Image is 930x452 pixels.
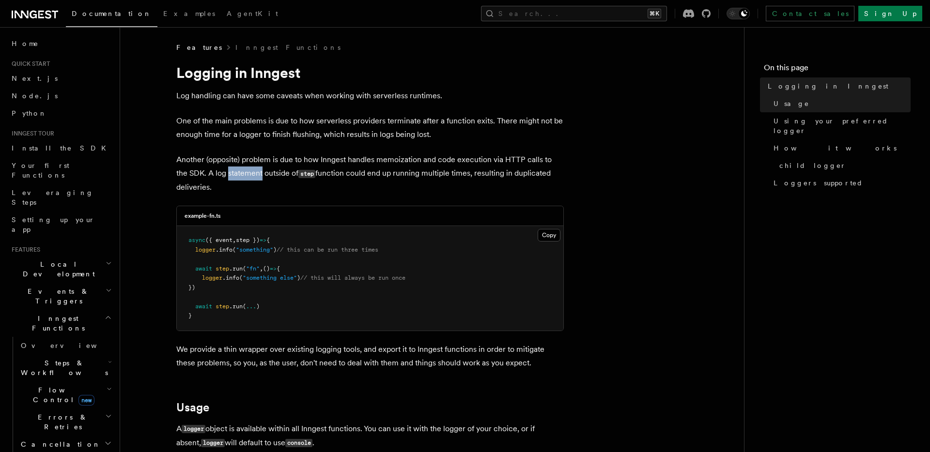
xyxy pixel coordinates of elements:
a: How it works [770,139,911,157]
span: Examples [163,10,215,17]
a: Examples [157,3,221,26]
span: // this can be run three times [277,246,378,253]
kbd: ⌘K [648,9,661,18]
span: Events & Triggers [8,286,106,306]
span: Next.js [12,75,58,82]
code: logger [182,425,205,433]
a: Node.js [8,87,114,105]
code: step [298,170,315,178]
span: Features [8,246,40,254]
span: Quick start [8,60,50,68]
h4: On this page [764,62,911,77]
span: Using your preferred logger [774,116,911,136]
span: } [188,312,192,319]
span: new [78,395,94,406]
span: Errors & Retries [17,412,105,432]
span: => [270,265,277,272]
span: { [277,265,280,272]
span: "something" [236,246,273,253]
a: Logging in Inngest [764,77,911,95]
span: await [195,265,212,272]
span: , [260,265,263,272]
button: Errors & Retries [17,408,114,436]
a: Next.js [8,70,114,87]
span: Setting up your app [12,216,95,233]
span: Your first Functions [12,162,69,179]
span: Local Development [8,259,106,279]
span: "something else" [243,274,297,281]
span: .info [216,246,232,253]
span: Inngest tour [8,130,54,137]
p: A object is available within all Inngest functions. You can use it with the logger of your choice... [176,422,564,450]
span: Documentation [72,10,152,17]
span: logger [202,274,222,281]
a: Using your preferred logger [770,112,911,139]
button: Steps & Workflows [17,354,114,381]
code: logger [201,439,225,447]
span: ... [246,303,256,310]
span: step [216,303,229,310]
button: Copy [538,229,560,241]
span: Install the SDK [12,144,112,152]
a: Home [8,35,114,52]
a: Your first Functions [8,157,114,184]
a: Contact sales [766,6,854,21]
span: Cancellation [17,439,101,449]
a: AgentKit [221,3,284,26]
span: "fn" [246,265,260,272]
span: .info [222,274,239,281]
button: Events & Triggers [8,283,114,310]
h1: Logging in Inngest [176,64,564,81]
span: Inngest Functions [8,314,105,333]
span: ( [232,246,236,253]
button: Inngest Functions [8,310,114,337]
button: Search...⌘K [481,6,667,21]
span: ( [243,265,246,272]
button: Toggle dark mode [727,8,750,19]
span: Steps & Workflows [17,358,108,377]
p: Log handling can have some caveats when working with serverless runtimes. [176,89,564,103]
span: Leveraging Steps [12,189,93,206]
button: Local Development [8,256,114,283]
span: Node.js [12,92,58,100]
span: ) [297,274,300,281]
a: Loggers supported [770,174,911,192]
span: await [195,303,212,310]
code: console [285,439,312,447]
span: .run [229,265,243,272]
a: Sign Up [858,6,922,21]
span: child logger [779,161,846,170]
p: Another (opposite) problem is due to how Inngest handles memoization and code execution via HTTP ... [176,153,564,194]
span: step [216,265,229,272]
p: We provide a thin wrapper over existing logging tools, and export it to Inngest functions in orde... [176,343,564,370]
span: () [263,265,270,272]
span: AgentKit [227,10,278,17]
span: Loggers supported [774,178,863,188]
span: // this will always be run once [300,274,405,281]
span: Overview [21,342,121,349]
p: One of the main problems is due to how serverless providers terminate after a function exits. The... [176,114,564,141]
a: Leveraging Steps [8,184,114,211]
a: Install the SDK [8,139,114,157]
span: Logging in Inngest [768,81,888,91]
span: => [260,237,266,243]
a: Setting up your app [8,211,114,238]
span: ) [256,303,260,310]
span: , [232,237,236,243]
a: Inngest Functions [235,43,341,52]
span: { [266,237,270,243]
a: Overview [17,337,114,354]
span: Usage [774,99,809,108]
span: ) [273,246,277,253]
a: child logger [775,157,911,174]
button: Flow Controlnew [17,381,114,408]
span: Python [12,109,47,117]
a: Usage [770,95,911,112]
span: }) [188,284,195,291]
span: Features [176,43,222,52]
span: logger [195,246,216,253]
a: Usage [176,401,209,414]
span: ({ event [205,237,232,243]
span: Flow Control [17,385,107,405]
span: Home [12,39,39,48]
